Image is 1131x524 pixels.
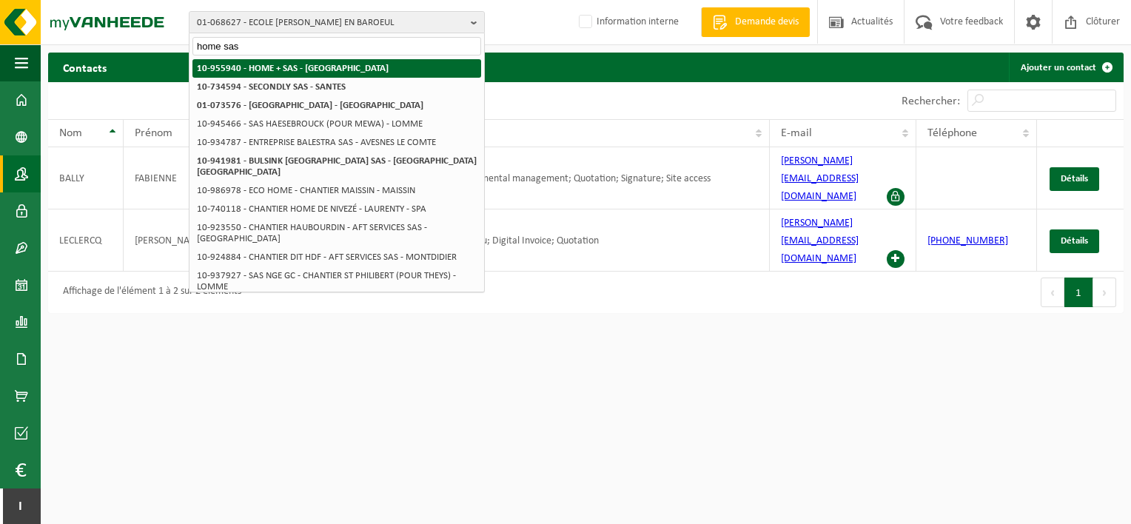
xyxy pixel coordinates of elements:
a: Détails [1050,167,1099,191]
td: Collection; Environmental management; Quotation; Signature; Site access [392,147,771,209]
td: Borderel-Bordereau; Digital Invoice; Quotation [392,209,771,272]
div: Affichage de l'élément 1 à 2 sur 2 éléments [56,279,241,306]
button: 1 [1064,278,1093,307]
span: 01-068627 - ECOLE [PERSON_NAME] EN BAROEUL [197,12,465,34]
label: Rechercher: [902,95,960,107]
strong: 10-955940 - HOME + SAS - [GEOGRAPHIC_DATA] [197,64,389,73]
span: E-mail [781,127,812,139]
h2: Contacts [48,53,121,81]
strong: 01-073576 - [GEOGRAPHIC_DATA] - [GEOGRAPHIC_DATA] [197,101,423,110]
button: Next [1093,278,1116,307]
strong: 10-734594 - SECONDLY SAS - SANTES [197,82,346,92]
span: Nom [59,127,82,139]
a: [PHONE_NUMBER] [927,235,1008,246]
li: 10-934787 - ENTREPRISE BALESTRA SAS - AVESNES LE COMTE [192,133,481,152]
strong: 10-941981 - BULSINK [GEOGRAPHIC_DATA] SAS - [GEOGRAPHIC_DATA] [GEOGRAPHIC_DATA] [197,156,477,177]
a: [PERSON_NAME][EMAIL_ADDRESS][DOMAIN_NAME] [781,155,859,202]
li: 10-740118 - CHANTIER HOME DE NIVEZÉ - LAURENTY - SPA [192,200,481,218]
a: Ajouter un contact [1009,53,1122,82]
a: [PERSON_NAME][EMAIL_ADDRESS][DOMAIN_NAME] [781,218,859,264]
li: 10-924884 - CHANTIER DIT HDF - AFT SERVICES SAS - MONTDIDIER [192,248,481,266]
span: Prénom [135,127,172,139]
td: LECLERCQ [48,209,124,272]
li: 10-986978 - ECO HOME - CHANTIER MAISSIN - MAISSIN [192,181,481,200]
span: Téléphone [927,127,977,139]
li: 10-923550 - CHANTIER HAUBOURDIN - AFT SERVICES SAS - [GEOGRAPHIC_DATA] [192,218,481,248]
li: 10-937927 - SAS NGE GC - CHANTIER ST PHILIBERT (POUR THEYS) - LOMME [192,266,481,296]
span: Détails [1061,174,1088,184]
label: Information interne [576,11,679,33]
span: Demande devis [731,15,802,30]
a: Demande devis [701,7,810,37]
span: Détails [1061,236,1088,246]
td: FABIENNE [124,147,218,209]
button: Previous [1041,278,1064,307]
td: BALLY [48,147,124,209]
input: Chercher des succursales liées [192,37,481,56]
td: [PERSON_NAME] [124,209,218,272]
a: Détails [1050,229,1099,253]
li: 10-945466 - SAS HAESEBROUCK (POUR MEWA) - LOMME [192,115,481,133]
button: 01-068627 - ECOLE [PERSON_NAME] EN BAROEUL [189,11,485,33]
